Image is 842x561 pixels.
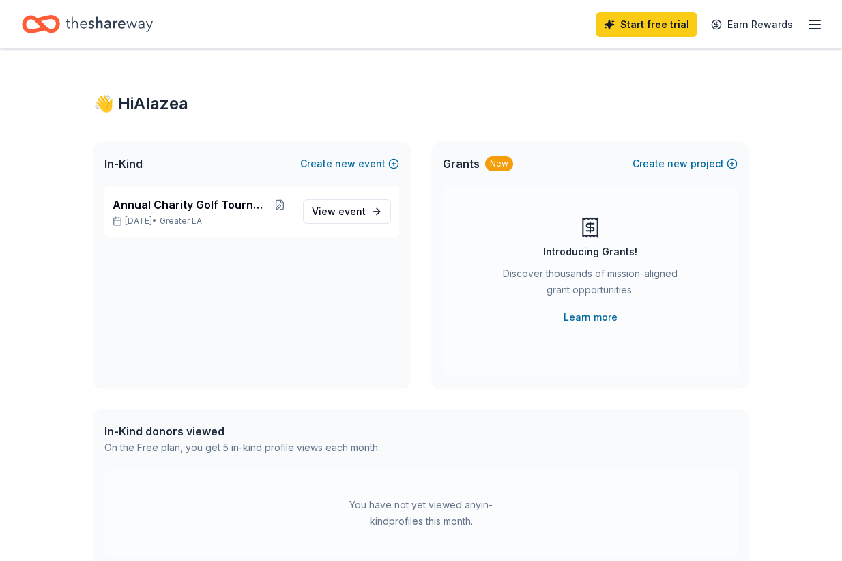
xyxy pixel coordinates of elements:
span: new [335,156,355,172]
span: Grants [443,156,480,172]
span: View [312,203,366,220]
div: Introducing Grants! [543,244,637,260]
button: Createnewevent [300,156,399,172]
div: In-Kind donors viewed [104,423,380,440]
a: Earn Rewards [703,12,801,37]
p: [DATE] • [113,216,292,227]
span: In-Kind [104,156,143,172]
div: 👋 Hi Alazea [93,93,749,115]
div: You have not yet viewed any in-kind profiles this month. [336,497,506,530]
span: Annual Charity Golf Tournament [113,197,267,213]
div: New [485,156,513,171]
a: Home [22,8,153,40]
div: On the Free plan, you get 5 in-kind profile views each month. [104,440,380,456]
span: Greater LA [160,216,202,227]
a: View event [303,199,391,224]
div: Discover thousands of mission-aligned grant opportunities. [497,265,683,304]
span: new [667,156,688,172]
a: Learn more [564,309,618,326]
span: event [338,205,366,217]
button: Createnewproject [633,156,738,172]
a: Start free trial [596,12,697,37]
